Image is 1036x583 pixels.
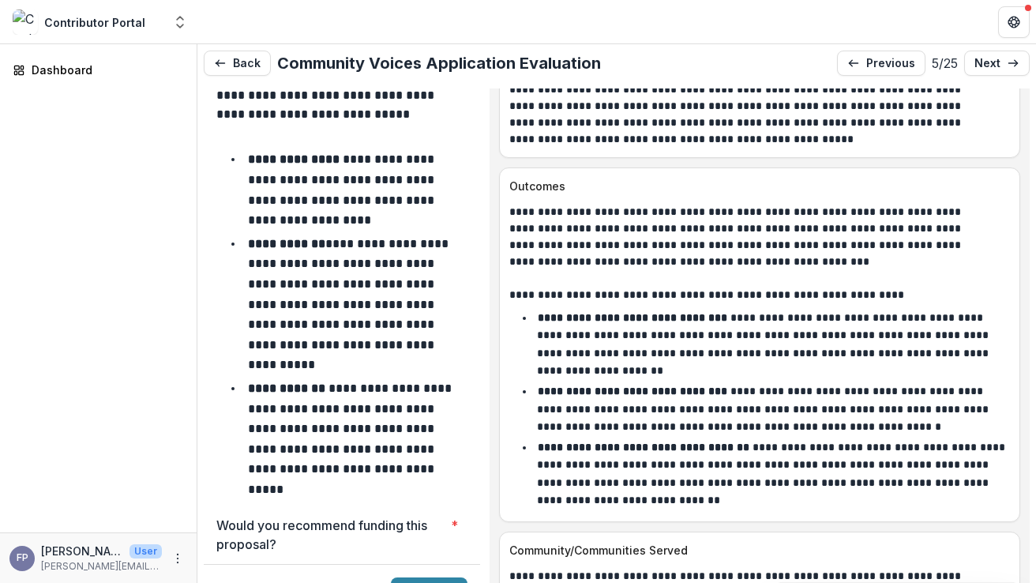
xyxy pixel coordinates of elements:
img: Contributor Portal [13,9,38,35]
p: 5 / 25 [932,54,958,73]
button: Back [204,51,271,76]
div: Contributor Portal [44,14,145,31]
p: next [974,57,1000,70]
button: Get Help [998,6,1030,38]
p: Outcomes [509,178,1004,194]
div: Fred Pinguel [17,553,28,563]
p: previous [866,57,915,70]
p: Community/Communities Served [509,542,1004,559]
p: [PERSON_NAME] [41,543,123,559]
button: Open entity switcher [169,6,191,38]
p: User [129,544,162,559]
h2: Community Voices Application Evaluation [277,54,601,73]
div: Dashboard [32,62,178,78]
a: Dashboard [6,57,190,83]
p: [PERSON_NAME][EMAIL_ADDRESS][DOMAIN_NAME] [41,559,162,574]
a: next [964,51,1030,76]
p: Would you recommend funding this proposal? [216,516,445,554]
a: previous [837,51,925,76]
button: More [168,549,187,568]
